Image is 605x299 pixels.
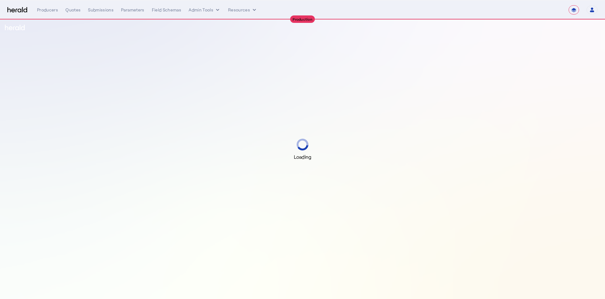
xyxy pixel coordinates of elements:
div: Parameters [121,7,144,13]
div: Field Schemas [152,7,181,13]
div: Producers [37,7,58,13]
div: Production [290,15,315,23]
div: Submissions [88,7,114,13]
div: Quotes [65,7,81,13]
img: Herald Logo [7,7,27,13]
button: internal dropdown menu [189,7,221,13]
button: Resources dropdown menu [228,7,257,13]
